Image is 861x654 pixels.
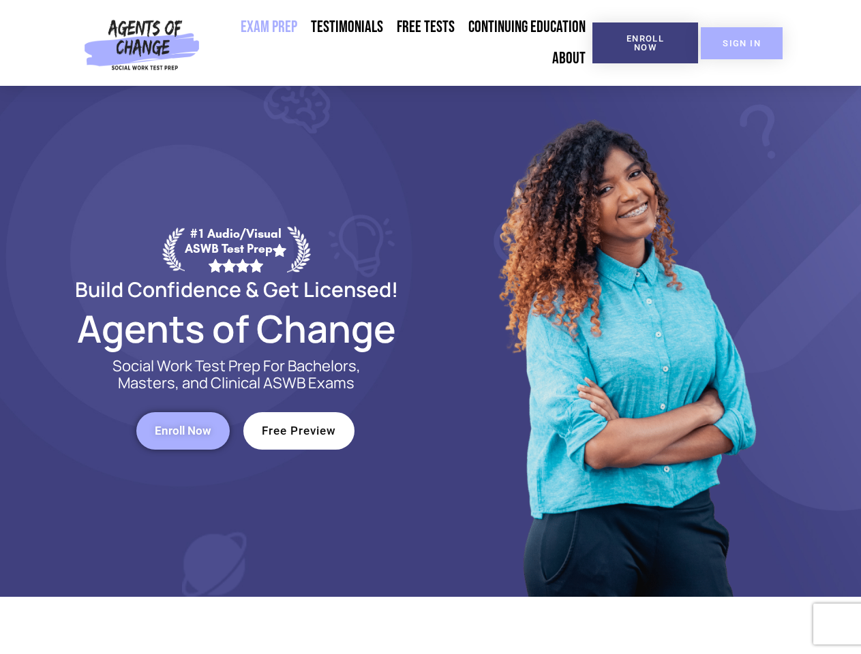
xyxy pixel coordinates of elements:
[205,12,592,74] nav: Menu
[155,425,211,437] span: Enroll Now
[42,313,431,344] h2: Agents of Change
[723,39,761,48] span: SIGN IN
[262,425,336,437] span: Free Preview
[243,412,354,450] a: Free Preview
[97,358,376,392] p: Social Work Test Prep For Bachelors, Masters, and Clinical ASWB Exams
[42,279,431,299] h2: Build Confidence & Get Licensed!
[701,27,783,59] a: SIGN IN
[545,43,592,74] a: About
[390,12,462,43] a: Free Tests
[136,412,230,450] a: Enroll Now
[614,34,676,52] span: Enroll Now
[592,22,698,63] a: Enroll Now
[304,12,390,43] a: Testimonials
[462,12,592,43] a: Continuing Education
[489,86,761,597] img: Website Image 1 (1)
[185,226,287,272] div: #1 Audio/Visual ASWB Test Prep
[234,12,304,43] a: Exam Prep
